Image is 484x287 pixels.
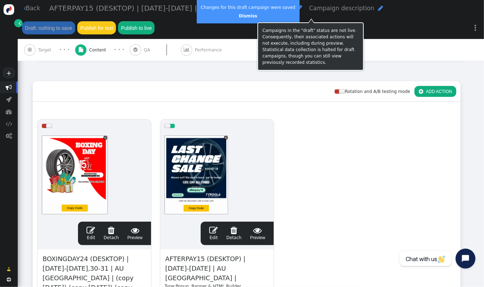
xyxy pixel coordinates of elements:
[7,266,11,272] span: 
[38,47,54,53] span: Target
[18,20,21,27] span: 
[6,96,12,102] span: 
[118,21,155,34] button: Publish to live
[14,19,23,27] a: 
[467,17,484,38] a: ⋮
[3,264,15,275] a: 
[209,226,218,234] span: 
[195,47,224,53] span: Performance
[127,226,143,234] span: 
[133,47,138,52] span: 
[296,5,302,12] span: 
[226,226,241,240] span: Detach
[77,21,116,34] button: Publish for test
[24,5,26,11] span: 
[309,5,374,12] span: Campaign description
[250,226,265,241] span: Preview
[104,226,119,240] span: Detach
[181,39,235,61] a:  Performance
[262,27,359,66] div: Campaigns in the "draft" status are not live. Consequently, their associated actions will not exe...
[89,47,109,53] span: Content
[28,47,32,52] span: 
[24,39,75,61] a:  Target · · ·
[104,226,119,234] span: 
[79,47,83,52] span: 
[114,46,124,54] div: · · ·
[7,277,11,282] span: 
[75,39,130,61] a:  Content · · ·
[60,46,70,54] div: · · ·
[127,226,143,241] span: Preview
[6,133,12,139] span: 
[4,4,14,15] img: logo-icon.svg
[22,21,75,34] button: Draft: nothing to save
[6,121,12,127] span: 
[226,226,241,234] span: 
[87,226,95,234] span: 
[104,226,119,241] a: Detach
[49,4,291,12] span: AFTERPAY15 (DESKTOP) | [DATE]-[DATE] | AU [GEOGRAPHIC_DATA] |
[239,13,257,18] a: Dismiss
[6,109,12,115] span: 
[6,84,12,90] span: 
[144,47,153,53] span: QA
[165,254,269,283] span: AFTERPAY15 (DESKTOP) | [DATE]-[DATE] | AU [GEOGRAPHIC_DATA] |
[184,47,189,52] span: 
[130,39,181,61] a:  QA
[3,68,14,78] a: +
[209,226,218,241] a: Edit
[87,226,95,241] a: Edit
[24,4,40,13] a: Back
[127,226,143,241] a: Preview
[419,89,423,94] span: 
[250,226,265,234] span: 
[335,88,415,95] div: Rotation and A/B testing mode
[378,5,383,11] span: 
[415,86,456,97] button: ADD ACTION
[226,226,241,241] a: Detach
[250,226,265,241] a: Preview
